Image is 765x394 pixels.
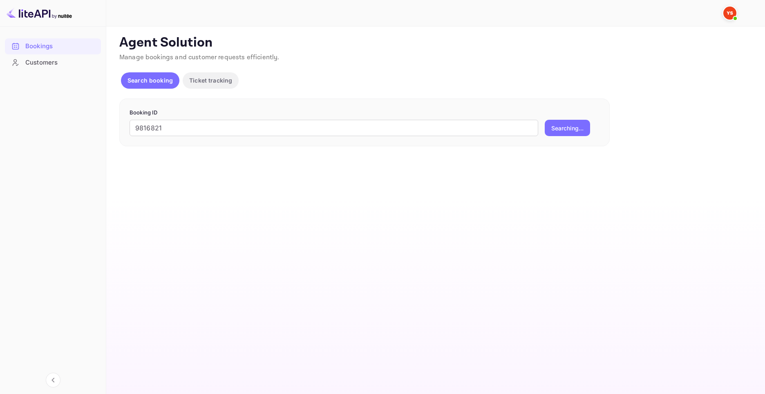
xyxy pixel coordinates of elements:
div: Customers [25,58,97,67]
span: Manage bookings and customer requests efficiently. [119,53,280,62]
p: Agent Solution [119,35,750,51]
img: Yandex Support [723,7,736,20]
p: Search booking [127,76,173,85]
a: Customers [5,55,101,70]
button: Searching... [545,120,590,136]
a: Bookings [5,38,101,54]
div: Customers [5,55,101,71]
input: Enter Booking ID (e.g., 63782194) [130,120,538,136]
img: LiteAPI logo [7,7,72,20]
button: Collapse navigation [46,373,60,387]
p: Booking ID [130,109,599,117]
p: Ticket tracking [189,76,232,85]
div: Bookings [25,42,97,51]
